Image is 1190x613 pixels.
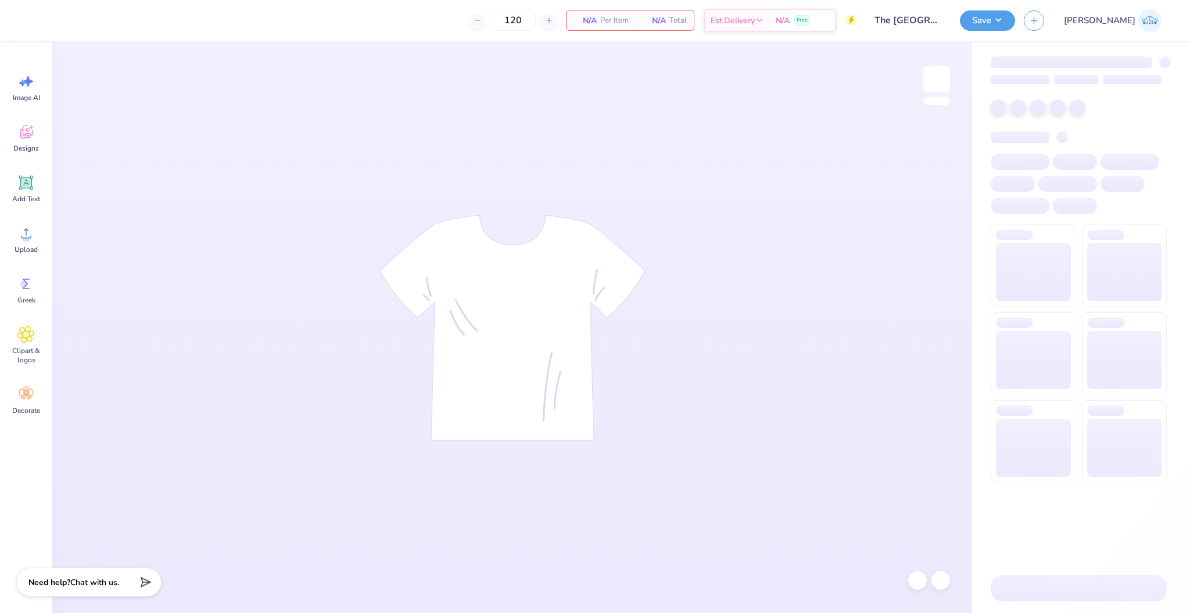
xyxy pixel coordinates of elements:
[960,10,1015,31] button: Save
[776,15,790,27] span: N/A
[866,9,951,32] input: Untitled Design
[12,406,40,415] span: Decorate
[70,577,119,588] span: Chat with us.
[15,245,38,254] span: Upload
[28,577,70,588] strong: Need help?
[379,215,646,441] img: tee-skeleton.svg
[600,15,629,27] span: Per Item
[1064,14,1135,27] span: [PERSON_NAME]
[669,15,687,27] span: Total
[643,15,666,27] span: N/A
[1059,9,1167,32] a: [PERSON_NAME]
[7,346,45,365] span: Clipart & logos
[490,10,536,31] input: – –
[574,15,597,27] span: N/A
[13,93,40,102] span: Image AI
[711,15,755,27] span: Est. Delivery
[797,16,808,24] span: Free
[12,194,40,204] span: Add Text
[13,144,39,153] span: Designs
[1138,9,1162,32] img: Josephine Amber Orros
[17,295,35,305] span: Greek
